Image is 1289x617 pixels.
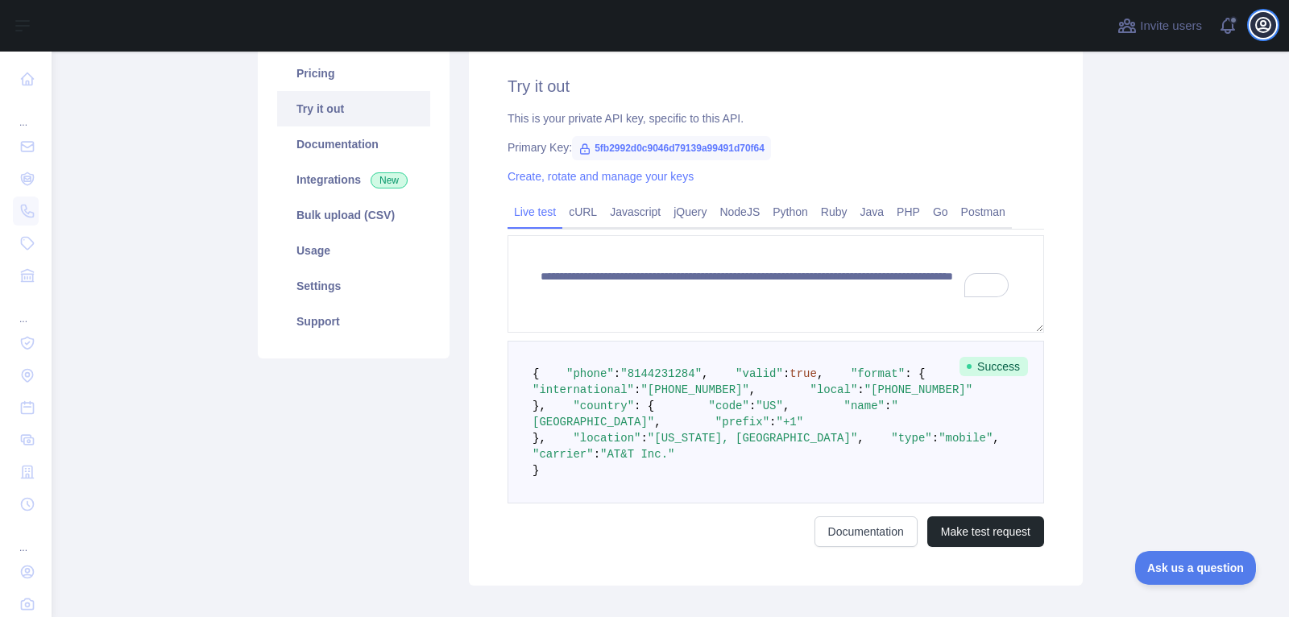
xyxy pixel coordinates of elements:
span: : [614,367,620,380]
iframe: Toggle Customer Support [1135,551,1257,585]
a: Create, rotate and manage your keys [508,170,694,183]
span: : [634,383,640,396]
span: true [790,367,817,380]
span: , [857,432,864,445]
a: Documentation [814,516,918,547]
a: Postman [955,199,1012,225]
span: , [654,416,661,429]
span: "[PHONE_NUMBER]" [640,383,748,396]
span: : [885,400,891,412]
span: "mobile" [939,432,993,445]
a: Ruby [814,199,854,225]
h2: Try it out [508,75,1044,97]
span: : [769,416,776,429]
span: }, [533,432,546,445]
span: : { [905,367,925,380]
span: 5fb2992d0c9046d79139a99491d70f64 [572,136,771,160]
span: , [749,383,756,396]
span: : [932,432,939,445]
textarea: To enrich screen reader interactions, please activate Accessibility in Grammarly extension settings [508,235,1044,333]
span: "format" [851,367,905,380]
span: "carrier" [533,448,594,461]
div: ... [13,97,39,129]
a: Java [854,199,891,225]
span: : [640,432,647,445]
div: Primary Key: [508,139,1044,155]
a: Settings [277,268,430,304]
span: "[PHONE_NUMBER]" [864,383,972,396]
span: , [702,367,708,380]
a: Bulk upload (CSV) [277,197,430,233]
span: "code" [708,400,748,412]
span: : [749,400,756,412]
span: Invite users [1140,17,1202,35]
span: "location" [573,432,640,445]
a: Support [277,304,430,339]
span: "name" [844,400,885,412]
span: : [783,367,790,380]
a: cURL [562,199,603,225]
div: This is your private API key, specific to this API. [508,110,1044,126]
div: ... [13,522,39,554]
button: Invite users [1114,13,1205,39]
span: { [533,367,539,380]
a: Live test [508,199,562,225]
div: ... [13,293,39,325]
a: jQuery [667,199,713,225]
span: } [533,464,539,477]
span: , [993,432,999,445]
a: Pricing [277,56,430,91]
span: "international" [533,383,634,396]
span: "8144231284" [620,367,702,380]
span: "phone" [566,367,614,380]
a: PHP [890,199,926,225]
span: }, [533,400,546,412]
span: "+1" [776,416,803,429]
a: Python [766,199,814,225]
span: "[US_STATE], [GEOGRAPHIC_DATA]" [648,432,857,445]
a: Integrations New [277,162,430,197]
span: : [594,448,600,461]
span: "valid" [736,367,783,380]
span: "US" [756,400,783,412]
span: "AT&T Inc." [600,448,674,461]
span: : { [634,400,654,412]
a: NodeJS [713,199,766,225]
a: Usage [277,233,430,268]
span: New [371,172,408,188]
button: Make test request [927,516,1044,547]
a: Go [926,199,955,225]
span: "prefix" [715,416,769,429]
span: "country" [573,400,634,412]
a: Javascript [603,199,667,225]
span: Success [959,357,1028,376]
span: , [783,400,790,412]
span: , [817,367,823,380]
span: : [857,383,864,396]
span: "type" [891,432,931,445]
span: "local" [810,383,857,396]
a: Documentation [277,126,430,162]
a: Try it out [277,91,430,126]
